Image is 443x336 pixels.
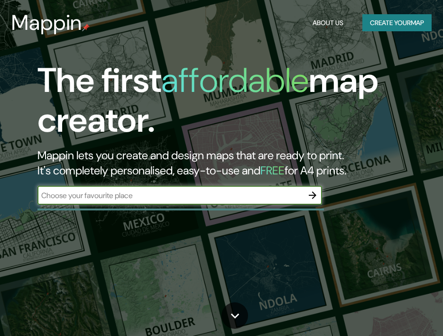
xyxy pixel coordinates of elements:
[82,24,90,31] img: mappin-pin
[11,10,82,35] h3: Mappin
[37,61,392,148] h1: The first map creator.
[362,14,432,32] button: Create yourmap
[37,148,392,178] h2: Mappin lets you create and design maps that are ready to print. It's completely personalised, eas...
[309,14,347,32] button: About Us
[37,190,303,201] input: Choose your favourite place
[260,163,285,178] h5: FREE
[161,58,309,102] h1: affordable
